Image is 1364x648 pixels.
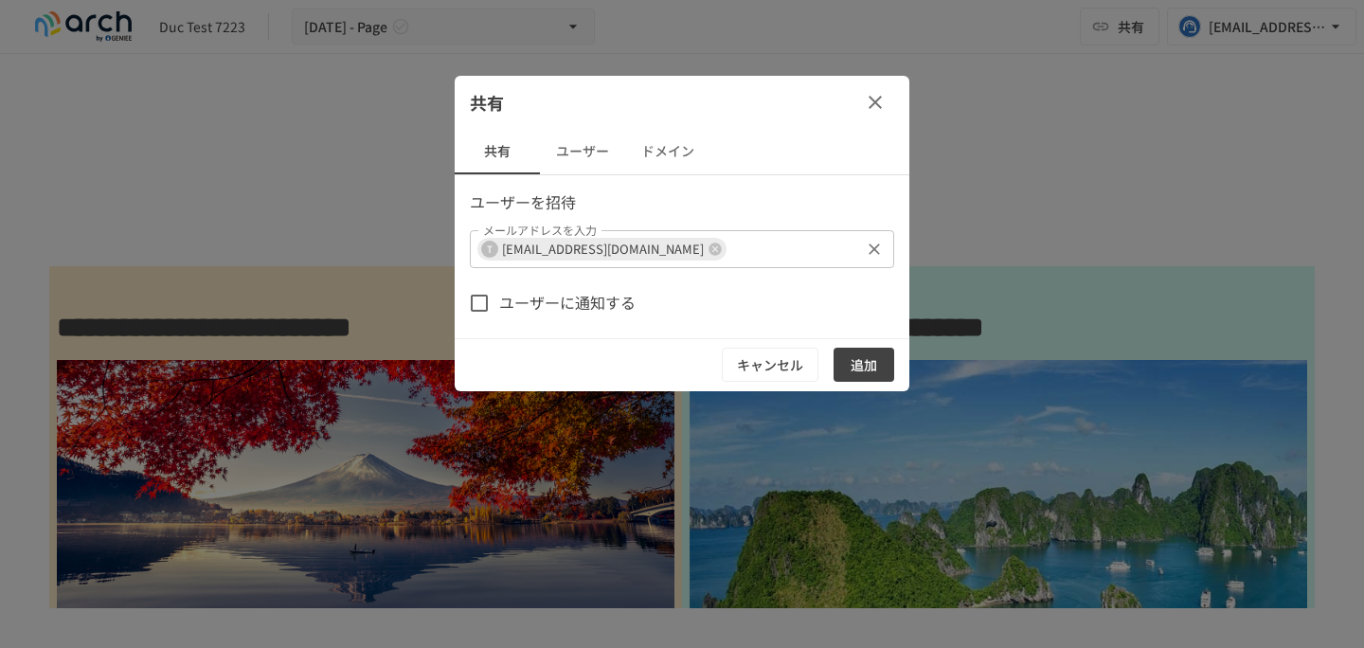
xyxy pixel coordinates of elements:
div: T [481,241,498,258]
button: クリア [861,236,888,262]
div: 共有 [455,76,909,129]
span: [EMAIL_ADDRESS][DOMAIN_NAME] [494,238,711,260]
p: ユーザーを招待 [470,190,894,215]
button: 追加 [834,348,894,383]
button: キャンセル [722,348,818,383]
button: ユーザー [540,129,625,174]
span: ユーザーに通知する [499,291,636,315]
button: 共有 [455,129,540,174]
label: メールアドレスを入力 [483,222,597,238]
button: ドメイン [625,129,710,174]
div: T[EMAIL_ADDRESS][DOMAIN_NAME] [477,238,727,261]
